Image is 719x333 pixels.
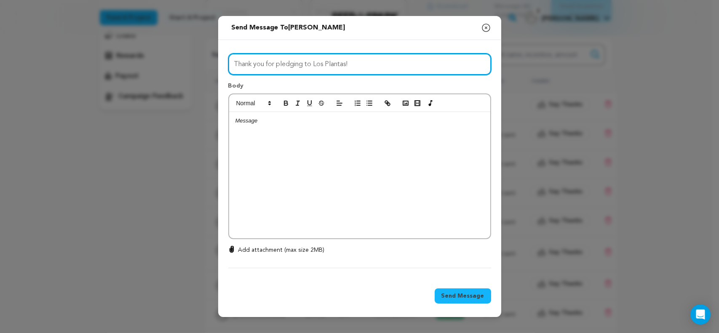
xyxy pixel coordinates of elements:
input: Subject [228,53,491,75]
p: Add attachment (max size 2MB) [238,246,325,254]
p: Body [228,82,491,93]
div: Send message to [232,23,345,33]
div: Open Intercom Messenger [690,304,711,325]
button: Send Message [435,288,491,304]
span: Send Message [441,292,484,300]
span: [PERSON_NAME] [289,24,345,31]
